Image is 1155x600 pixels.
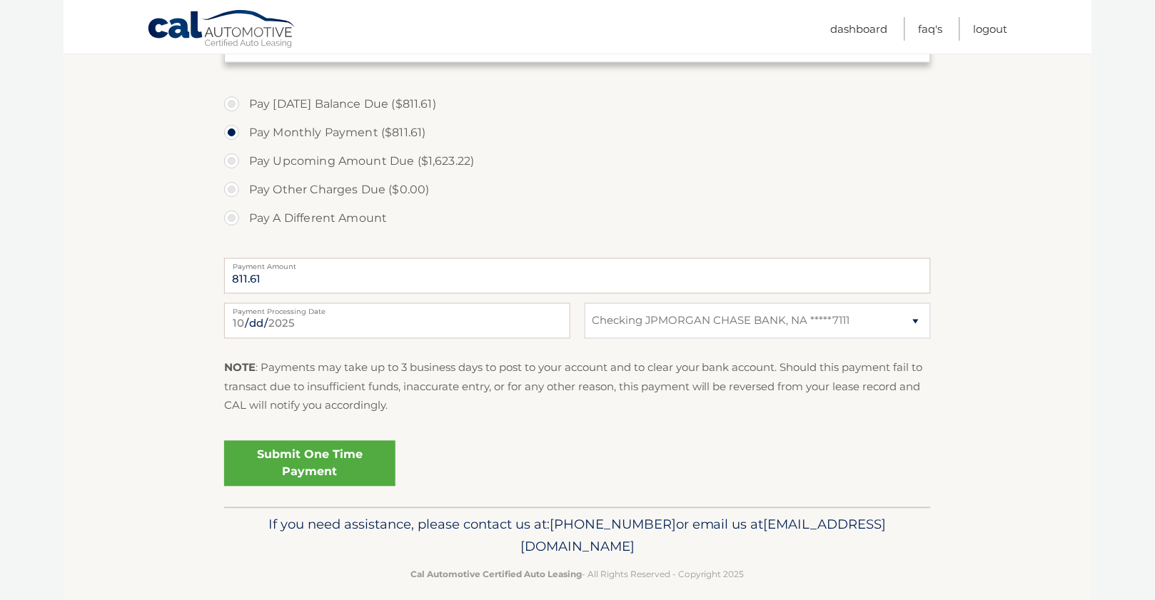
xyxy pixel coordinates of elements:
[147,9,297,51] a: Cal Automotive
[831,17,888,41] a: Dashboard
[224,361,256,375] strong: NOTE
[233,514,922,559] p: If you need assistance, please contact us at: or email us at
[233,567,922,582] p: - All Rights Reserved - Copyright 2025
[974,17,1008,41] a: Logout
[224,258,931,294] input: Payment Amount
[224,359,931,415] p: : Payments may take up to 3 business days to post to your account and to clear your bank account....
[224,204,931,233] label: Pay A Different Amount
[919,17,943,41] a: FAQ's
[224,176,931,204] label: Pay Other Charges Due ($0.00)
[224,303,570,315] label: Payment Processing Date
[550,517,676,533] span: [PHONE_NUMBER]
[224,147,931,176] label: Pay Upcoming Amount Due ($1,623.22)
[224,441,395,487] a: Submit One Time Payment
[224,90,931,118] label: Pay [DATE] Balance Due ($811.61)
[224,258,931,270] label: Payment Amount
[224,118,931,147] label: Pay Monthly Payment ($811.61)
[410,569,582,580] strong: Cal Automotive Certified Auto Leasing
[224,303,570,339] input: Payment Date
